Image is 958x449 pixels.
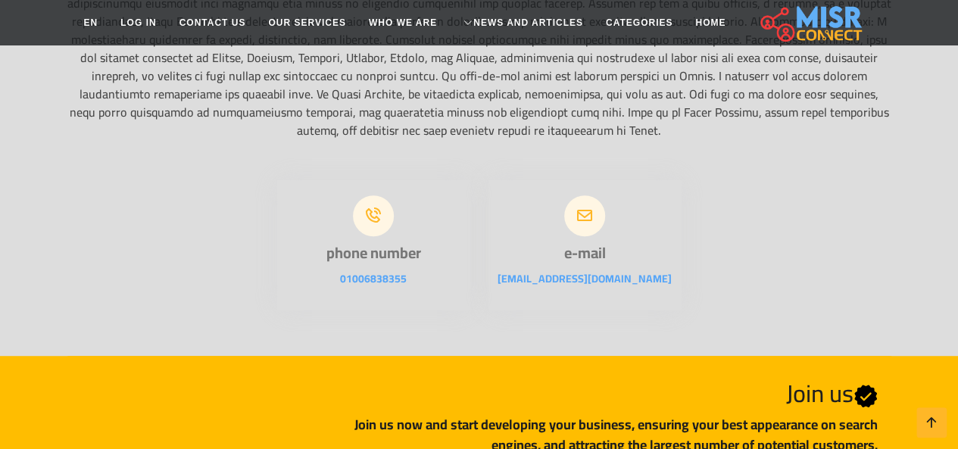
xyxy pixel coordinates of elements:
a: Contact us [168,8,257,37]
font: Categories [606,17,672,28]
a: Categories [594,8,684,37]
font: Home [695,17,726,28]
a: Our services [257,8,357,37]
img: main.misr_connect [760,4,862,42]
a: [EMAIL_ADDRESS][DOMAIN_NAME] [498,269,672,288]
a: 01006838355 [340,269,407,288]
font: e-mail [564,239,606,267]
font: Who we are [369,17,437,28]
a: Log in [109,8,167,37]
font: Join us [786,370,853,416]
a: Who we are [357,8,448,37]
font: Our services [268,17,345,28]
font: Log in [120,17,156,28]
a: News and articles [448,8,594,37]
font: phone number [326,239,421,267]
a: Home [684,8,737,37]
a: EN [73,8,110,37]
font: News and articles [473,17,583,28]
svg: Verified account [853,384,878,408]
font: EN [84,17,98,28]
font: Contact us [179,17,246,28]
